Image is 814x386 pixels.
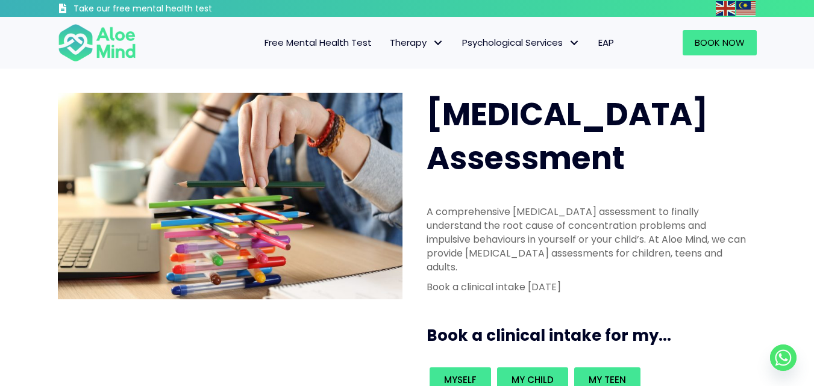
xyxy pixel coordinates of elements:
[462,36,580,49] span: Psychological Services
[427,205,750,275] p: A comprehensive [MEDICAL_DATA] assessment to finally understand the root cause of concentration p...
[381,30,453,55] a: TherapyTherapy: submenu
[427,280,750,294] p: Book a clinical intake [DATE]
[598,36,614,49] span: EAP
[255,30,381,55] a: Free Mental Health Test
[683,30,757,55] a: Book Now
[152,30,623,55] nav: Menu
[566,34,583,52] span: Psychological Services: submenu
[736,1,757,15] a: Malay
[430,34,447,52] span: Therapy: submenu
[58,3,277,17] a: Take our free mental health test
[427,92,708,180] span: [MEDICAL_DATA] Assessment
[453,30,589,55] a: Psychological ServicesPsychological Services: submenu
[512,373,554,386] span: My child
[736,1,756,16] img: ms
[58,93,402,299] img: ADHD photo
[589,373,626,386] span: My teen
[770,344,797,371] a: Whatsapp
[716,1,735,16] img: en
[427,325,762,346] h3: Book a clinical intake for my...
[74,3,277,15] h3: Take our free mental health test
[716,1,736,15] a: English
[58,23,136,63] img: Aloe mind Logo
[265,36,372,49] span: Free Mental Health Test
[390,36,444,49] span: Therapy
[695,36,745,49] span: Book Now
[444,373,477,386] span: Myself
[589,30,623,55] a: EAP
